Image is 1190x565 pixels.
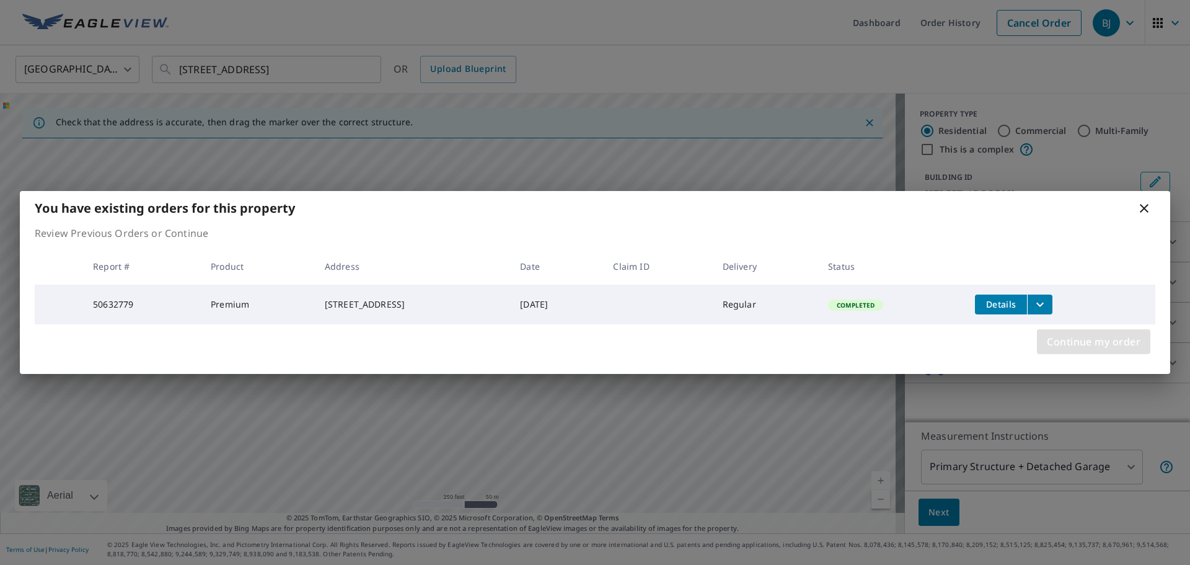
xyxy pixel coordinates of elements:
div: [STREET_ADDRESS] [325,298,500,311]
th: Status [818,248,965,285]
span: Continue my order [1047,333,1140,350]
span: Details [982,298,1020,310]
td: [DATE] [510,285,603,324]
td: 50632779 [83,285,201,324]
th: Report # [83,248,201,285]
th: Delivery [713,248,818,285]
th: Claim ID [603,248,712,285]
button: detailsBtn-50632779 [975,295,1027,314]
th: Address [315,248,510,285]
button: Continue my order [1037,329,1150,354]
td: Regular [713,285,818,324]
b: You have existing orders for this property [35,200,295,216]
th: Product [201,248,315,285]
button: filesDropdownBtn-50632779 [1027,295,1052,314]
th: Date [510,248,603,285]
td: Premium [201,285,315,324]
p: Review Previous Orders or Continue [35,226,1155,241]
span: Completed [829,301,882,309]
